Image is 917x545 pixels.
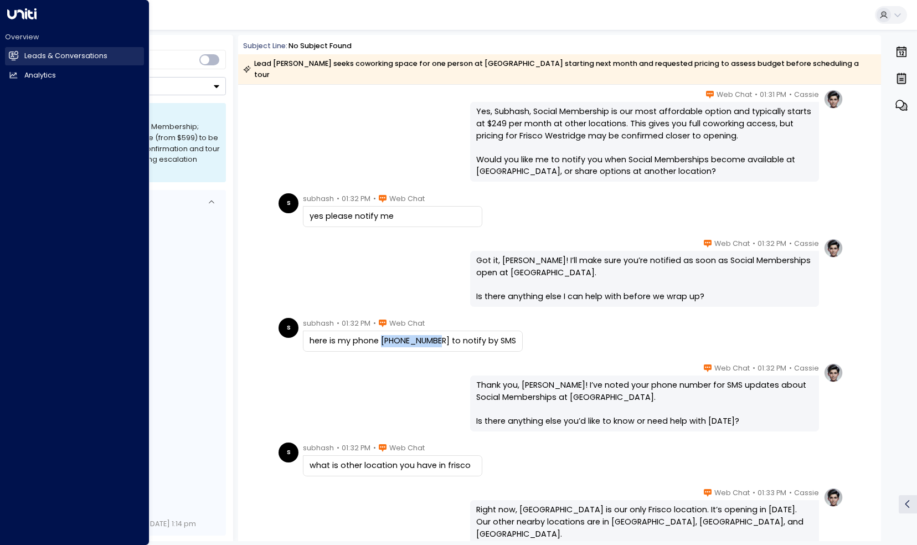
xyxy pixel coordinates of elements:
span: Web Chat [714,363,750,374]
span: Cassie [794,363,819,374]
span: subhash [303,318,334,329]
span: 01:31 PM [760,89,786,100]
div: Thank you, [PERSON_NAME]! I’ve noted your phone number for SMS updates about Social Memberships a... [476,379,813,427]
img: profile-logo.png [823,487,843,507]
div: s [279,193,298,213]
h2: Analytics [24,70,56,81]
span: Web Chat [389,318,425,329]
span: 01:32 PM [342,318,370,329]
span: Cassie [794,89,819,100]
span: Web Chat [717,89,752,100]
span: • [337,318,339,329]
a: Analytics [5,66,144,85]
span: 01:32 PM [342,443,370,454]
span: Web Chat [389,443,425,454]
span: Web Chat [714,238,750,249]
span: • [753,487,755,498]
div: what is other location you have in frisco [310,460,476,472]
span: subhash [303,443,334,454]
span: 01:32 PM [758,363,786,374]
div: Yes, Subhash, Social Membership is our most affordable option and typically starts at $249 per mo... [476,106,813,178]
div: s [279,443,298,462]
img: profile-logo.png [823,363,843,383]
a: Leads & Conversations [5,47,144,65]
div: Lead [PERSON_NAME] seeks coworking space for one person at [GEOGRAPHIC_DATA] starting next month ... [243,58,875,80]
span: • [373,193,376,204]
span: • [337,443,339,454]
span: 01:33 PM [758,487,786,498]
span: • [789,363,792,374]
span: • [753,238,755,249]
span: Web Chat [714,487,750,498]
span: • [755,89,758,100]
span: Cassie [794,487,819,498]
span: • [373,318,376,329]
span: • [789,487,792,498]
div: No subject found [289,41,352,52]
h2: Leads & Conversations [24,51,107,61]
div: Got it, [PERSON_NAME]! I’ll make sure you’re notified as soon as Social Memberships open at [GEOG... [476,255,813,302]
div: here is my phone [PHONE_NUMBER] to notify by SMS [310,335,516,347]
div: s [279,318,298,338]
span: • [373,443,376,454]
span: • [753,363,755,374]
h2: Overview [5,32,144,42]
img: profile-logo.png [823,238,843,258]
span: • [337,193,339,204]
span: Subject Line: [243,41,287,50]
img: profile-logo.png [823,89,843,109]
span: • [789,238,792,249]
span: Cassie [794,238,819,249]
span: 01:32 PM [758,238,786,249]
span: • [789,89,792,100]
span: Web Chat [389,193,425,204]
div: yes please notify me [310,210,476,223]
span: 01:32 PM [342,193,370,204]
span: subhash [303,193,334,204]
